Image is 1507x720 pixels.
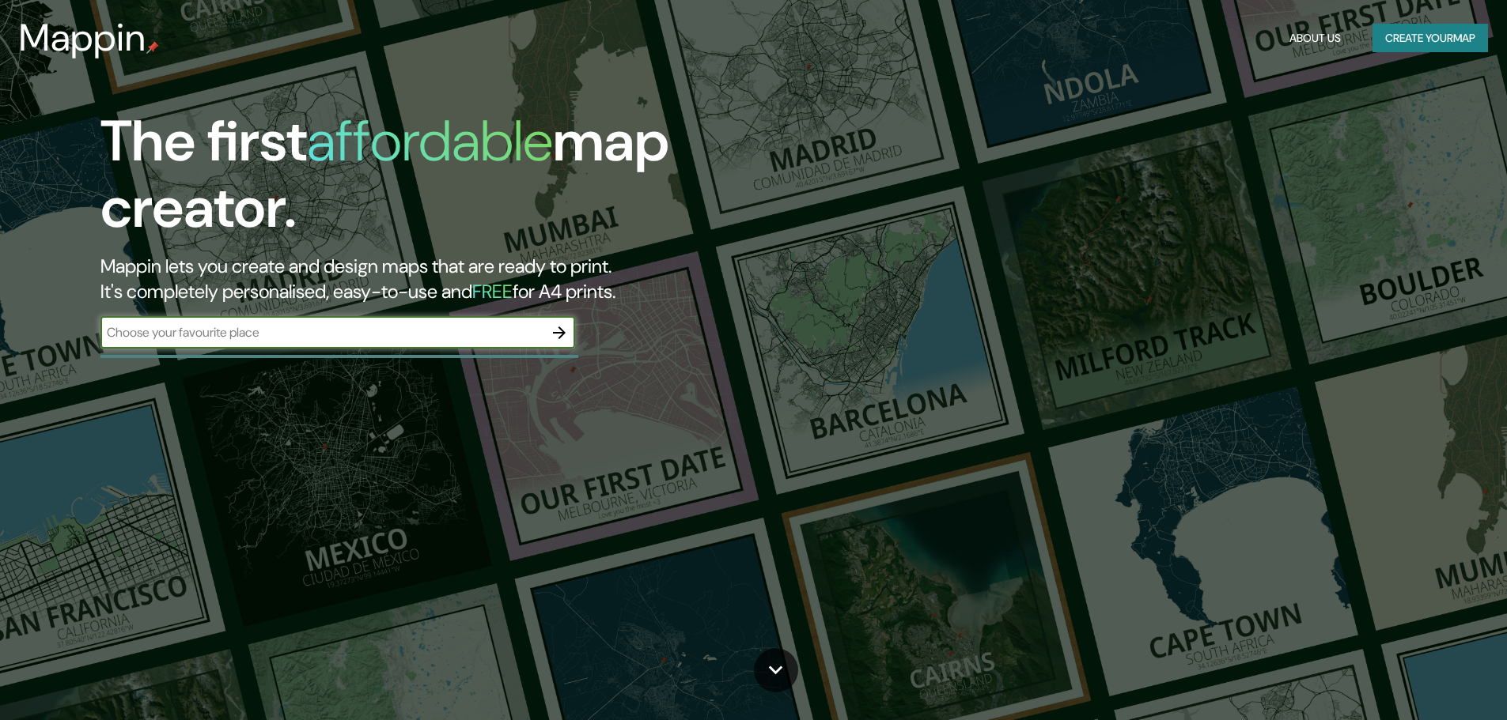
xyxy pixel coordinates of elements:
[472,279,513,303] h5: FREE
[1373,24,1488,53] button: Create yourmap
[307,104,553,178] h1: affordable
[100,254,854,304] h2: Mappin lets you create and design maps that are ready to print. It's completely personalised, eas...
[19,16,146,60] h3: Mappin
[146,41,159,54] img: mappin-pin
[100,108,854,254] h1: The first map creator.
[100,323,543,341] input: Choose your favourite place
[1283,24,1347,53] button: About Us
